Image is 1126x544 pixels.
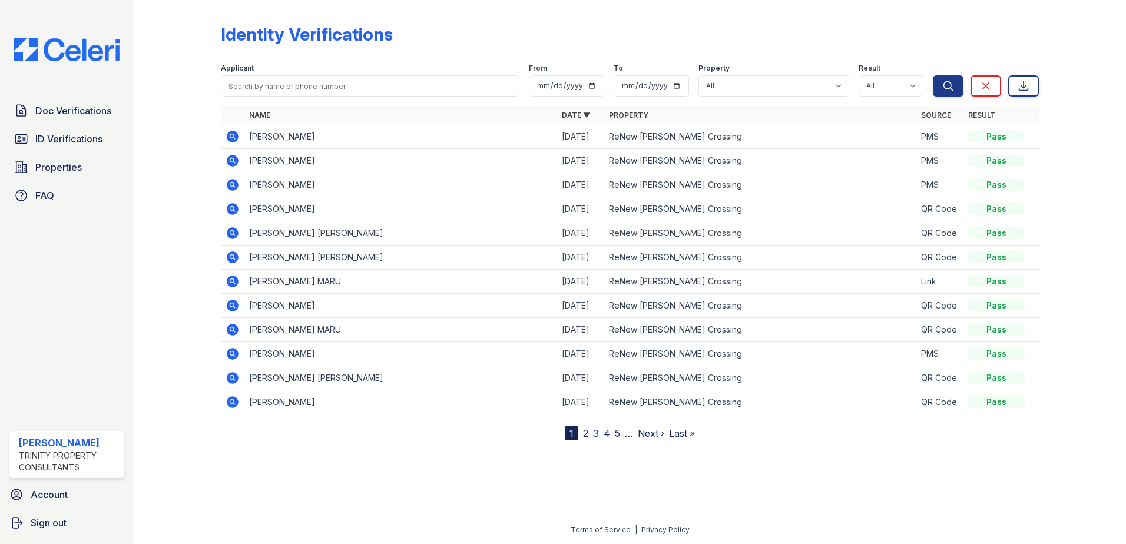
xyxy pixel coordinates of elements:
a: 4 [604,427,610,439]
span: … [625,426,633,440]
td: Link [916,270,963,294]
td: [PERSON_NAME] [244,390,557,414]
td: ReNew [PERSON_NAME] Crossing [604,173,917,197]
a: 5 [615,427,620,439]
td: PMS [916,149,963,173]
span: Account [31,487,68,502]
a: ID Verifications [9,127,124,151]
td: [DATE] [557,173,604,197]
td: [PERSON_NAME] [244,173,557,197]
td: PMS [916,342,963,366]
td: [DATE] [557,125,604,149]
a: Source [921,111,951,120]
input: Search by name or phone number [221,75,519,97]
a: Account [5,483,129,506]
td: [PERSON_NAME] [PERSON_NAME] [244,221,557,246]
td: ReNew [PERSON_NAME] Crossing [604,390,917,414]
div: Pass [968,276,1025,287]
a: Result [968,111,996,120]
a: Name [249,111,270,120]
td: [DATE] [557,294,604,318]
td: [PERSON_NAME] [PERSON_NAME] [244,246,557,270]
td: [DATE] [557,318,604,342]
td: [DATE] [557,246,604,270]
td: ReNew [PERSON_NAME] Crossing [604,125,917,149]
td: [PERSON_NAME] [244,149,557,173]
a: 3 [593,427,599,439]
a: 2 [583,427,588,439]
label: To [614,64,623,73]
td: [DATE] [557,270,604,294]
div: Pass [968,300,1025,311]
div: | [635,525,637,534]
a: Terms of Service [571,525,631,534]
td: ReNew [PERSON_NAME] Crossing [604,221,917,246]
div: Trinity Property Consultants [19,450,120,473]
a: Privacy Policy [641,525,690,534]
label: From [529,64,547,73]
td: [DATE] [557,149,604,173]
td: [PERSON_NAME] MARU [244,270,557,294]
td: QR Code [916,221,963,246]
div: Pass [968,203,1025,215]
div: Pass [968,131,1025,142]
div: Pass [968,155,1025,167]
td: QR Code [916,246,963,270]
td: [DATE] [557,342,604,366]
label: Applicant [221,64,254,73]
td: QR Code [916,294,963,318]
img: CE_Logo_Blue-a8612792a0a2168367f1c8372b55b34899dd931a85d93a1a3d3e32e68fde9ad4.png [5,38,129,61]
div: [PERSON_NAME] [19,436,120,450]
td: PMS [916,125,963,149]
span: Sign out [31,516,67,530]
td: [PERSON_NAME] [244,294,557,318]
div: Pass [968,396,1025,408]
td: [DATE] [557,221,604,246]
span: Doc Verifications [35,104,111,118]
a: Last » [669,427,695,439]
span: Properties [35,160,82,174]
div: Pass [968,251,1025,263]
a: Properties [9,155,124,179]
td: QR Code [916,197,963,221]
td: [DATE] [557,197,604,221]
td: ReNew [PERSON_NAME] Crossing [604,318,917,342]
td: QR Code [916,318,963,342]
span: FAQ [35,188,54,203]
td: [PERSON_NAME] [244,125,557,149]
div: Identity Verifications [221,24,393,45]
td: [PERSON_NAME] MARU [244,318,557,342]
div: Pass [968,227,1025,239]
div: Pass [968,348,1025,360]
label: Property [698,64,730,73]
td: ReNew [PERSON_NAME] Crossing [604,270,917,294]
td: ReNew [PERSON_NAME] Crossing [604,342,917,366]
td: [PERSON_NAME] [244,342,557,366]
td: QR Code [916,366,963,390]
td: ReNew [PERSON_NAME] Crossing [604,197,917,221]
td: PMS [916,173,963,197]
td: [DATE] [557,366,604,390]
div: 1 [565,426,578,440]
td: ReNew [PERSON_NAME] Crossing [604,246,917,270]
a: Property [609,111,648,120]
a: FAQ [9,184,124,207]
td: ReNew [PERSON_NAME] Crossing [604,294,917,318]
span: ID Verifications [35,132,102,146]
td: ReNew [PERSON_NAME] Crossing [604,366,917,390]
div: Pass [968,372,1025,384]
a: Date ▼ [562,111,590,120]
td: QR Code [916,390,963,414]
td: [PERSON_NAME] [244,197,557,221]
td: ReNew [PERSON_NAME] Crossing [604,149,917,173]
a: Next › [638,427,664,439]
td: [PERSON_NAME] [PERSON_NAME] [244,366,557,390]
label: Result [859,64,880,73]
div: Pass [968,324,1025,336]
a: Sign out [5,511,129,535]
a: Doc Verifications [9,99,124,122]
div: Pass [968,179,1025,191]
td: [DATE] [557,390,604,414]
